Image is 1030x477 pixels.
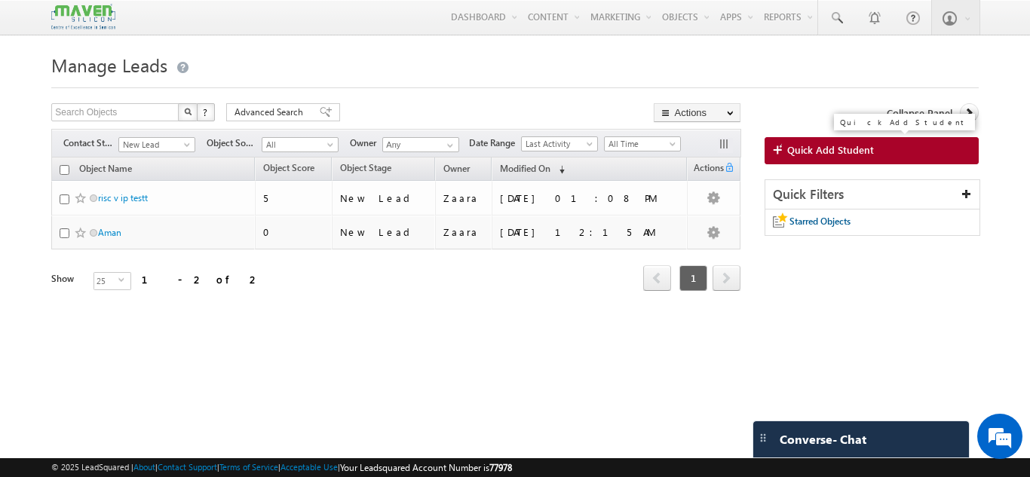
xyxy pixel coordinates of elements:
div: 1 - 2 of 2 [142,271,260,288]
span: (sorted descending) [553,164,565,176]
span: Collapse Panel [887,106,952,120]
span: Object Source [207,136,262,150]
div: Quick Add Student [840,118,969,126]
a: Terms of Service [219,462,278,472]
div: New Lead [340,191,428,205]
a: Modified On (sorted descending) [492,160,572,179]
div: Zaara [443,191,486,205]
img: carter-drag [757,432,769,444]
div: 5 [263,191,326,205]
div: New Lead [340,225,428,239]
span: New Lead [119,138,191,151]
a: Show All Items [439,138,458,153]
span: 25 [94,273,118,289]
a: next [713,267,740,291]
span: Your Leadsquared Account Number is [340,462,512,473]
a: Object Name [72,161,139,180]
span: © 2025 LeadSquared | | | | | [51,460,512,475]
div: [DATE] 01:08 PM [500,191,680,205]
a: Object Score [256,160,322,179]
span: Actions [688,160,724,179]
img: Custom Logo [51,4,115,30]
span: Object Stage [340,162,391,173]
div: [DATE] 12:15 AM [500,225,680,239]
button: Actions [654,103,740,122]
a: All Time [604,136,681,151]
span: Modified On [500,163,550,174]
a: Quick Add Student [765,137,979,164]
a: Contact Support [158,462,217,472]
span: Owner [350,136,382,150]
span: prev [643,265,671,291]
span: next [713,265,740,291]
a: About [133,462,155,472]
div: Quick Filters [765,180,979,209]
a: Aman [98,227,121,238]
span: Last Activity [522,137,593,151]
span: Owner [443,163,470,174]
span: Contact Stage [63,136,118,150]
span: select [118,277,130,283]
div: Zaara [443,225,486,239]
span: 1 [679,265,707,291]
span: Quick Add Student [787,143,874,157]
div: 0 [263,225,326,239]
div: Show [51,272,81,286]
a: Last Activity [521,136,598,151]
button: ? [197,103,215,121]
span: Manage Leads [51,53,167,77]
span: All Time [605,137,676,151]
span: All [262,138,334,151]
a: All [262,137,339,152]
a: Object Stage [333,160,399,179]
span: ? [203,105,210,118]
span: Date Range [469,136,521,150]
span: Converse - Chat [780,433,866,446]
span: Starred Objects [789,216,851,227]
input: Type to Search [382,137,459,152]
input: Check all records [60,165,69,175]
img: Search [184,108,192,115]
a: Acceptable Use [280,462,338,472]
span: Advanced Search [235,105,308,119]
a: New Lead [118,137,195,152]
a: prev [643,267,671,291]
span: Object Score [263,162,314,173]
span: 77978 [489,462,512,473]
a: risc v ip testt [98,192,148,203]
